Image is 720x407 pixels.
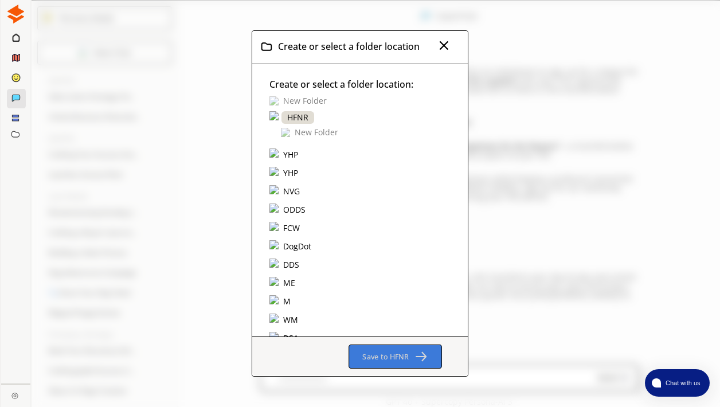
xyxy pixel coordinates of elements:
img: Close [281,128,290,137]
div: YHP [281,167,300,179]
a: Close [1,384,30,404]
div: DSA [281,332,300,345]
img: Close [269,222,280,232]
p: New Folder [295,128,338,137]
h3: Create or select a folder location: [269,76,468,93]
div: FCW [281,222,302,234]
h3: Create or select a folder location [278,38,420,55]
span: Chat with us [661,378,703,388]
button: Close [437,38,451,54]
div: WM [281,314,300,326]
button: atlas-launcher [645,369,710,397]
img: Close [261,41,272,52]
div: NVG [281,185,302,198]
p: New Folder [283,96,327,105]
b: Save to HFNR [362,351,409,362]
img: Close [437,38,451,52]
div: YHP [281,148,300,161]
img: Close [269,185,280,195]
img: Close [269,240,280,251]
div: DogDot [281,240,313,253]
img: Close [6,5,25,24]
div: HFNR [281,111,314,124]
div: ME [281,277,297,289]
img: Close [11,392,18,399]
img: Close [269,314,280,324]
img: Close [269,295,280,306]
button: Save to HFNR [349,345,441,369]
img: Close [269,203,280,214]
img: Close [269,148,280,159]
img: Close [269,259,280,269]
div: DDS [281,259,301,271]
img: Close [269,277,280,287]
div: M [281,295,292,308]
img: Close [269,96,279,105]
img: Close [269,167,280,177]
img: Close [269,332,280,342]
img: Close [269,111,280,122]
div: ODDS [281,203,307,216]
